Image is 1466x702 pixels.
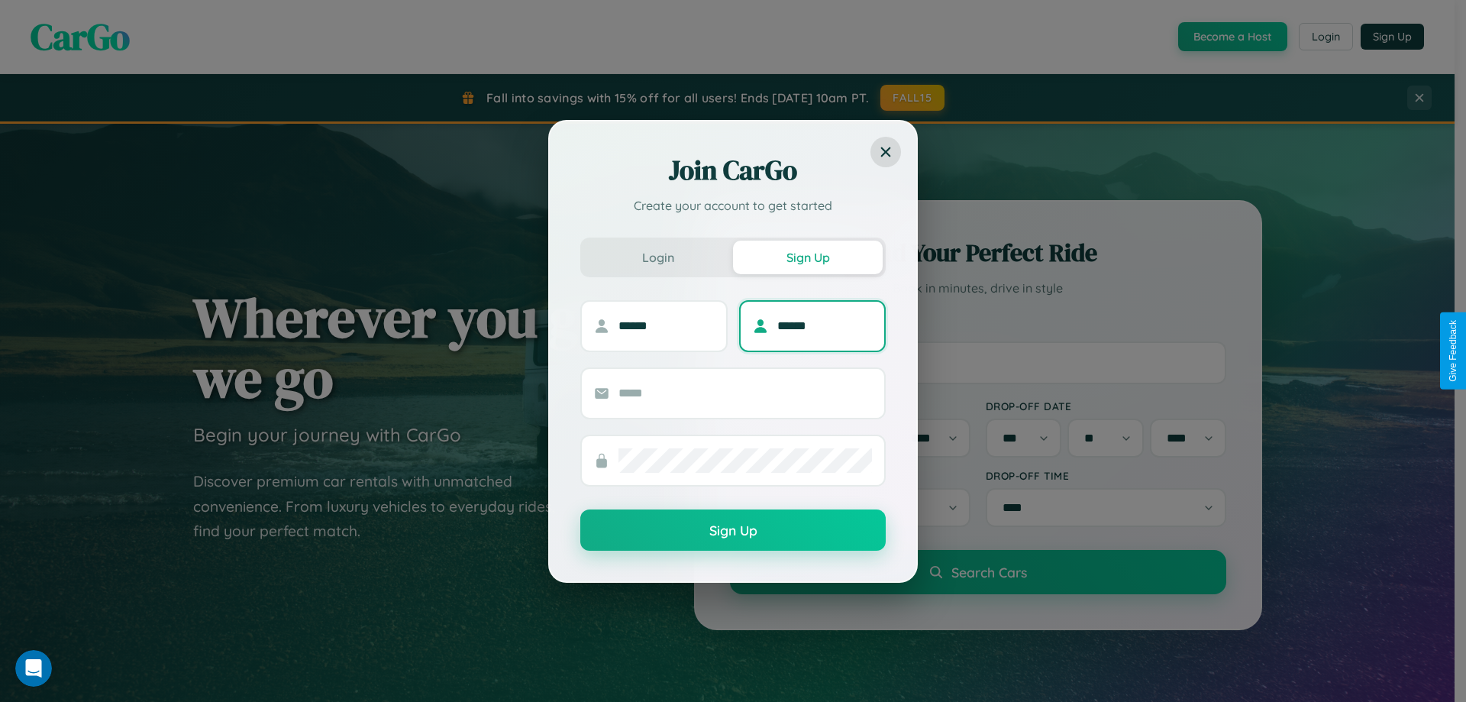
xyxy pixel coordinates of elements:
button: Sign Up [733,241,883,274]
h2: Join CarGo [580,152,886,189]
div: Give Feedback [1448,320,1458,382]
button: Sign Up [580,510,886,551]
p: Create your account to get started [580,196,886,215]
button: Login [583,241,733,274]
iframe: Intercom live chat [15,650,52,687]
